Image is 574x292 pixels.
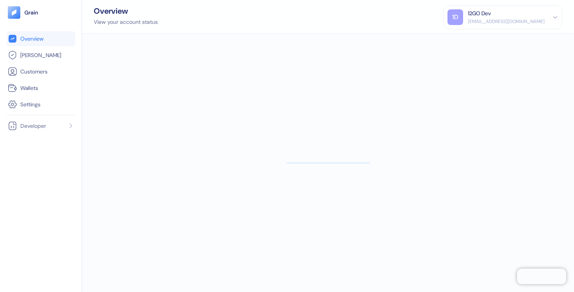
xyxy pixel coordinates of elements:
[8,100,74,109] a: Settings
[447,9,463,25] div: 1D
[517,269,566,284] iframe: Chatra live chat
[94,18,158,26] div: View your account status
[20,100,41,108] span: Settings
[20,51,61,59] span: [PERSON_NAME]
[20,35,43,43] span: Overview
[8,50,74,60] a: [PERSON_NAME]
[8,83,74,93] a: Wallets
[20,84,38,92] span: Wallets
[20,68,48,75] span: Customers
[24,10,39,15] img: logo
[8,6,20,19] img: logo-tablet-V2.svg
[20,122,46,130] span: Developer
[468,18,545,25] div: [EMAIL_ADDRESS][DOMAIN_NAME]
[8,67,74,76] a: Customers
[468,9,491,18] div: 12GO Dev
[8,34,74,43] a: Overview
[94,7,158,15] div: Overview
